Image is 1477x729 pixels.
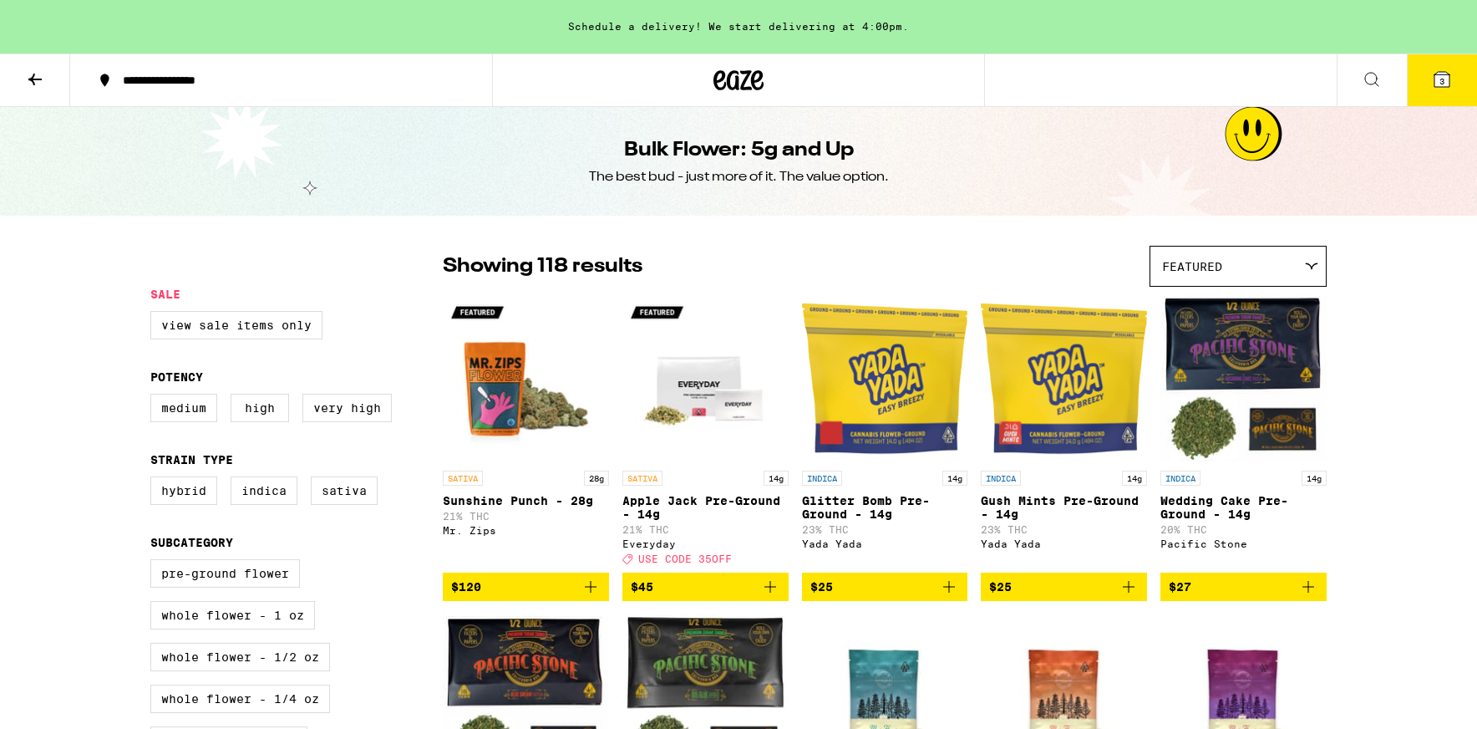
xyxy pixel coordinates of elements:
[150,370,203,384] legend: Potency
[150,477,217,505] label: Hybrid
[443,295,609,573] a: Open page for Sunshine Punch - 28g from Mr. Zips
[1160,494,1327,521] p: Wedding Cake Pre-Ground - 14g
[150,536,233,549] legend: Subcategory
[443,511,609,522] p: 21% THC
[150,643,330,671] label: Whole Flower - 1/2 oz
[981,471,1021,486] p: INDICA
[443,471,483,486] p: SATIVA
[584,471,609,486] p: 28g
[989,580,1012,594] span: $25
[150,453,233,466] legend: Strain Type
[443,573,609,601] button: Add to bag
[981,524,1147,535] p: 23% THC
[150,311,322,339] label: View Sale Items Only
[1407,54,1477,106] button: 3
[1302,471,1327,486] p: 14g
[1169,580,1191,594] span: $27
[981,295,1147,573] a: Open page for Gush Mints Pre-Ground - 14g from Yada Yada
[622,573,789,601] button: Add to bag
[443,494,609,507] p: Sunshine Punch - 28g
[1122,471,1147,486] p: 14g
[451,580,481,594] span: $120
[231,477,297,505] label: Indica
[631,580,653,594] span: $45
[624,136,854,165] h1: Bulk Flower: 5g and Up
[622,524,789,535] p: 21% THC
[311,477,378,505] label: Sativa
[150,288,180,301] legend: Sale
[764,471,789,486] p: 14g
[150,394,217,422] label: Medium
[638,553,732,564] span: USE CODE 35OFF
[1160,538,1327,549] div: Pacific Stone
[1162,260,1222,273] span: Featured
[802,494,968,521] p: Glitter Bomb Pre-Ground - 14g
[150,559,300,588] label: Pre-ground Flower
[802,524,968,535] p: 23% THC
[981,494,1147,521] p: Gush Mints Pre-Ground - 14g
[802,295,968,573] a: Open page for Glitter Bomb Pre-Ground - 14g from Yada Yada
[1439,76,1444,86] span: 3
[150,685,330,713] label: Whole Flower - 1/4 oz
[150,601,315,630] label: Whole Flower - 1 oz
[443,252,642,281] p: Showing 118 results
[1160,295,1327,462] img: Pacific Stone - Wedding Cake Pre-Ground - 14g
[981,295,1147,462] img: Yada Yada - Gush Mints Pre-Ground - 14g
[981,538,1147,549] div: Yada Yada
[622,295,789,462] img: Everyday - Apple Jack Pre-Ground - 14g
[443,295,609,462] img: Mr. Zips - Sunshine Punch - 28g
[302,394,392,422] label: Very High
[942,471,967,486] p: 14g
[231,394,289,422] label: High
[622,295,789,573] a: Open page for Apple Jack Pre-Ground - 14g from Everyday
[810,580,833,594] span: $25
[802,295,968,462] img: Yada Yada - Glitter Bomb Pre-Ground - 14g
[1160,471,1200,486] p: INDICA
[622,471,662,486] p: SATIVA
[622,538,789,549] div: Everyday
[1160,295,1327,573] a: Open page for Wedding Cake Pre-Ground - 14g from Pacific Stone
[443,525,609,536] div: Mr. Zips
[589,168,889,186] div: The best bud - just more of it. The value option.
[1160,573,1327,601] button: Add to bag
[622,494,789,521] p: Apple Jack Pre-Ground - 14g
[1160,524,1327,535] p: 20% THC
[802,471,842,486] p: INDICA
[802,538,968,549] div: Yada Yada
[802,573,968,601] button: Add to bag
[981,573,1147,601] button: Add to bag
